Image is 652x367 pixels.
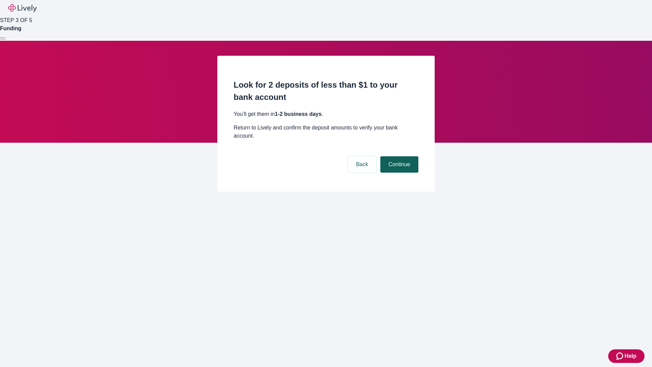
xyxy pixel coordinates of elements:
button: Zendesk support iconHelp [608,349,645,363]
p: You’ll get them in . [234,110,418,118]
p: Return to Lively and confirm the deposit amounts to verify your bank account. [234,124,418,140]
svg: Zendesk support icon [616,352,624,360]
strong: 1-2 business days [275,111,322,117]
h2: Look for 2 deposits of less than $1 to your bank account [234,79,418,103]
button: Continue [380,156,418,173]
span: Help [624,352,636,360]
button: Back [348,156,376,173]
img: Lively [8,4,37,12]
